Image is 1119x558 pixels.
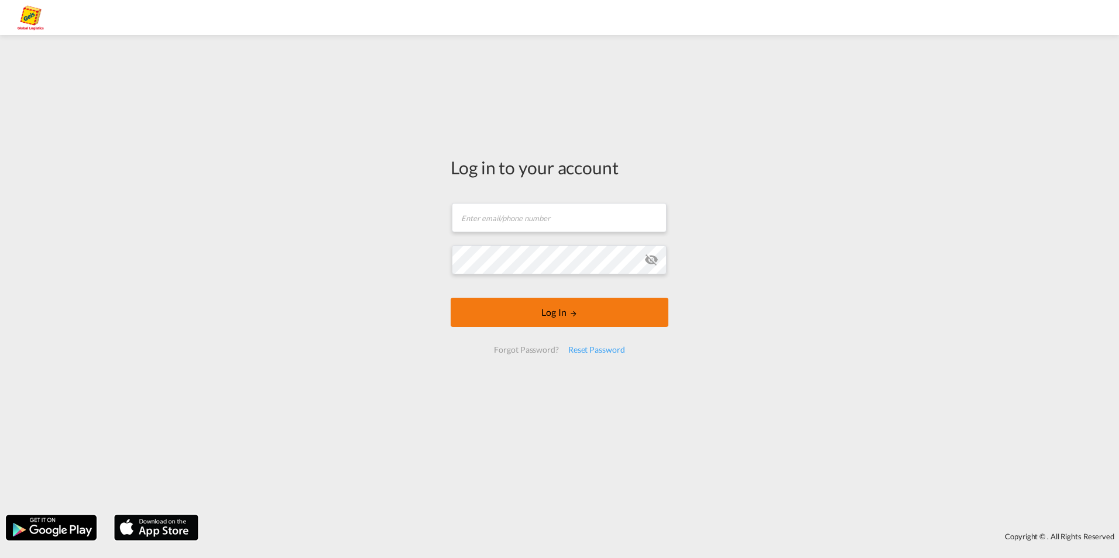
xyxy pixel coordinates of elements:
img: apple.png [113,514,200,542]
button: LOGIN [451,298,668,327]
div: Reset Password [564,339,630,360]
input: Enter email/phone number [452,203,667,232]
div: Forgot Password? [489,339,563,360]
div: Log in to your account [451,155,668,180]
img: a2a4a140666c11eeab5485e577415959.png [18,5,44,31]
div: Copyright © . All Rights Reserved [204,526,1119,546]
md-icon: icon-eye-off [644,253,658,267]
img: google.png [5,514,98,542]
